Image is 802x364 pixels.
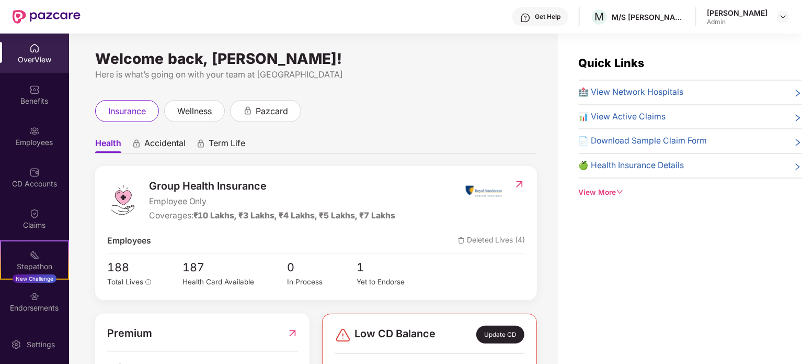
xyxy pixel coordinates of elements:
span: info-circle [145,279,152,285]
span: 📄 Download Sample Claim Form [579,135,707,148]
span: right [794,88,802,99]
span: wellness [177,105,212,118]
div: Update CD [476,326,524,344]
div: animation [243,106,253,115]
img: RedirectIcon [514,179,525,190]
span: Deleted Lives (4) [458,235,525,248]
img: RedirectIcon [287,325,298,341]
span: right [794,137,802,148]
span: 🏥 View Network Hospitals [579,86,684,99]
span: Term Life [209,138,245,153]
div: Here is what’s going on with your team at [GEOGRAPHIC_DATA] [95,68,537,81]
span: Low CD Balance [354,326,436,344]
div: Health Card Available [183,277,288,288]
div: animation [132,139,141,148]
img: svg+xml;base64,PHN2ZyB4bWxucz0iaHR0cDovL3d3dy53My5vcmcvMjAwMC9zdmciIHdpZHRoPSIyMSIgaGVpZ2h0PSIyMC... [29,250,40,260]
span: Quick Links [579,56,645,70]
img: insurerIcon [464,178,503,204]
div: [PERSON_NAME] [707,8,767,18]
span: Group Health Insurance [149,178,396,194]
div: animation [196,139,205,148]
div: Settings [24,339,58,350]
div: Yet to Endorse [357,277,427,288]
img: svg+xml;base64,PHN2ZyBpZD0iRHJvcGRvd24tMzJ4MzIiIHhtbG5zPSJodHRwOi8vd3d3LnczLm9yZy8yMDAwL3N2ZyIgd2... [779,13,787,21]
div: Stepathon [1,261,68,272]
span: 🍏 Health Insurance Details [579,159,684,172]
div: New Challenge [13,274,56,283]
div: In Process [287,277,357,288]
span: 0 [287,259,357,277]
img: svg+xml;base64,PHN2ZyBpZD0iSGVscC0zMngzMiIgeG1sbnM9Imh0dHA6Ly93d3cudzMub3JnLzIwMDAvc3ZnIiB3aWR0aD... [520,13,531,23]
img: deleteIcon [458,237,465,244]
span: 188 [107,259,159,277]
img: svg+xml;base64,PHN2ZyBpZD0iU2V0dGluZy0yMHgyMCIgeG1sbnM9Imh0dHA6Ly93d3cudzMub3JnLzIwMDAvc3ZnIiB3aW... [11,339,21,350]
img: svg+xml;base64,PHN2ZyBpZD0iQmVuZWZpdHMiIHhtbG5zPSJodHRwOi8vd3d3LnczLm9yZy8yMDAwL3N2ZyIgd2lkdGg9Ij... [29,84,40,95]
span: Health [95,138,121,153]
span: down [616,189,624,196]
img: New Pazcare Logo [13,10,81,24]
img: svg+xml;base64,PHN2ZyBpZD0iRGFuZ2VyLTMyeDMyIiB4bWxucz0iaHR0cDovL3d3dy53My5vcmcvMjAwMC9zdmciIHdpZH... [335,327,351,344]
img: svg+xml;base64,PHN2ZyBpZD0iRW5kb3JzZW1lbnRzIiB4bWxucz0iaHR0cDovL3d3dy53My5vcmcvMjAwMC9zdmciIHdpZH... [29,291,40,302]
img: svg+xml;base64,PHN2ZyBpZD0iQ0RfQWNjb3VudHMiIGRhdGEtbmFtZT0iQ0QgQWNjb3VudHMiIHhtbG5zPSJodHRwOi8vd3... [29,167,40,178]
span: Accidental [144,138,186,153]
span: right [794,161,802,172]
div: Coverages: [149,209,396,223]
span: Employee Only [149,195,396,208]
span: 187 [183,259,288,277]
img: svg+xml;base64,PHN2ZyBpZD0iSG9tZSIgeG1sbnM9Imh0dHA6Ly93d3cudzMub3JnLzIwMDAvc3ZnIiB3aWR0aD0iMjAiIG... [29,43,40,53]
span: pazcard [256,105,288,118]
span: Premium [107,325,152,341]
div: M/S [PERSON_NAME] Circle([GEOGRAPHIC_DATA]) PVT LTD [612,12,685,22]
div: Get Help [535,13,560,21]
span: ₹10 Lakhs, ₹3 Lakhs, ₹4 Lakhs, ₹5 Lakhs, ₹7 Lakhs [193,211,396,220]
img: svg+xml;base64,PHN2ZyBpZD0iRW1wbG95ZWVzIiB4bWxucz0iaHR0cDovL3d3dy53My5vcmcvMjAwMC9zdmciIHdpZHRoPS... [29,126,40,136]
span: 1 [357,259,427,277]
span: right [794,113,802,124]
img: logo [107,184,139,216]
span: Employees [107,235,151,248]
img: svg+xml;base64,PHN2ZyBpZD0iQ2xhaW0iIHhtbG5zPSJodHRwOi8vd3d3LnczLm9yZy8yMDAwL3N2ZyIgd2lkdGg9IjIwIi... [29,208,40,219]
span: Total Lives [107,278,143,286]
span: M [595,10,604,23]
span: insurance [108,105,146,118]
div: View More [579,187,802,198]
span: 📊 View Active Claims [579,111,666,124]
div: Admin [707,18,767,26]
div: Welcome back, [PERSON_NAME]! [95,54,537,63]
